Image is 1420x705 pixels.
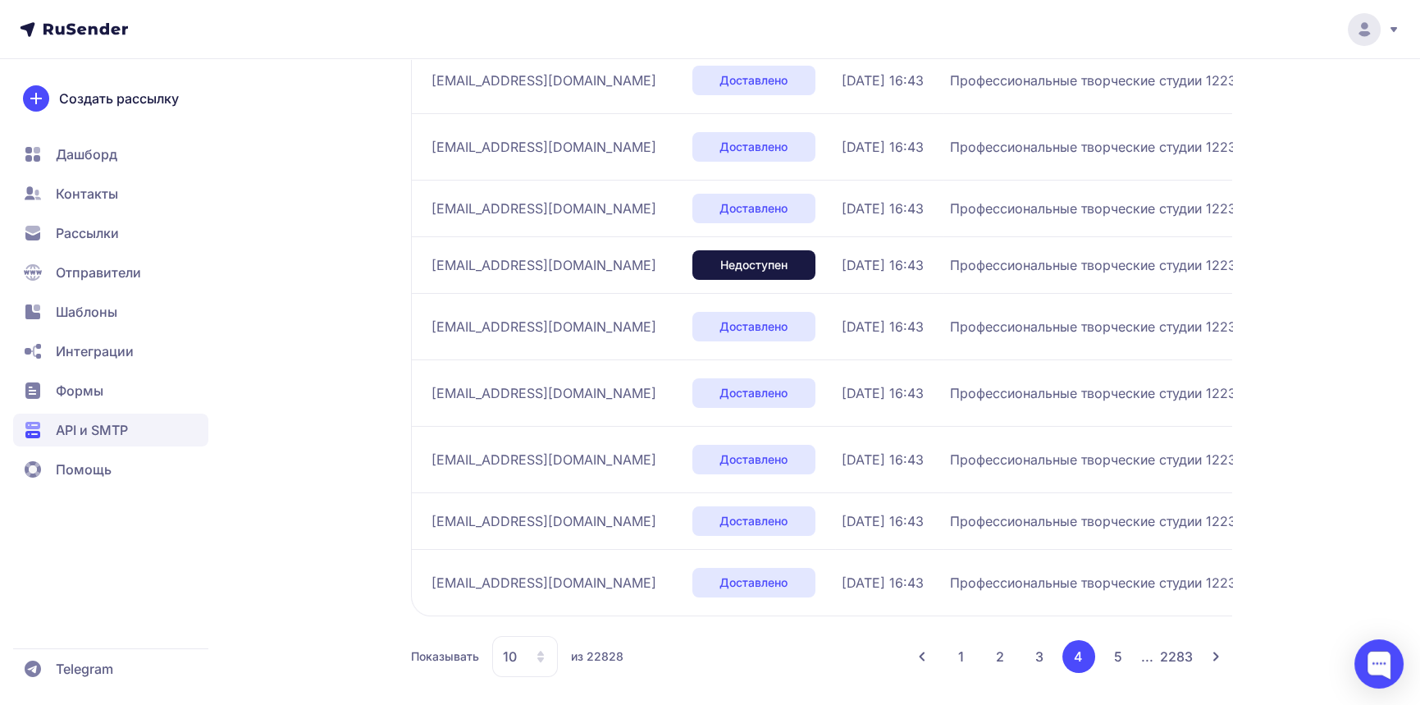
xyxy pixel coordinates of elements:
span: Профессиональные творческие студии 1223 (25/26): [GEOGRAPHIC_DATA] [DATE] [950,450,1360,469]
span: Создать рассылку [59,89,179,108]
span: [DATE] 16:43 [842,255,924,275]
span: [EMAIL_ADDRESS][DOMAIN_NAME] [431,199,656,218]
span: Профессиональные творческие студии 1223 (25/26): [GEOGRAPHIC_DATA] [DATE] [950,137,1360,157]
button: 5 [1102,640,1135,673]
span: Доставлено [719,200,788,217]
span: Профессиональные творческие студии 1223 (25/26): [GEOGRAPHIC_DATA] [DATE] [950,255,1360,275]
button: 3 [1023,640,1056,673]
span: [DATE] 16:43 [842,511,924,531]
span: Дашборд [56,144,117,164]
span: Профессиональные творческие студии 1223 (25/26): [GEOGRAPHIC_DATA] [DATE] [950,573,1360,593]
span: Контакты [56,184,118,204]
span: Шаблоны [56,302,117,322]
span: Telegram [56,659,113,679]
span: Интеграции [56,341,134,361]
span: [EMAIL_ADDRESS][DOMAIN_NAME] [431,383,656,403]
span: [DATE] 16:43 [842,317,924,336]
span: [EMAIL_ADDRESS][DOMAIN_NAME] [431,573,656,593]
span: из 22828 [571,648,623,665]
span: [DATE] 16:43 [842,450,924,469]
span: Профессиональные творческие студии 1223 (25/26): [GEOGRAPHIC_DATA] [DATE] [950,317,1360,336]
span: Доставлено [719,451,788,468]
button: 1 [945,640,977,673]
span: API и SMTP [56,420,128,440]
span: [EMAIL_ADDRESS][DOMAIN_NAME] [431,450,656,469]
span: [EMAIL_ADDRESS][DOMAIN_NAME] [431,511,656,531]
span: Профессиональные творческие студии 1223 (25/26): [GEOGRAPHIC_DATA] [DATE] [950,199,1360,218]
span: [EMAIL_ADDRESS][DOMAIN_NAME] [431,255,656,275]
span: Профессиональные творческие студии 1223 (25/26): [GEOGRAPHIC_DATA] [DATE] [950,511,1360,531]
span: [DATE] 16:43 [842,383,924,403]
span: [DATE] 16:43 [842,573,924,593]
span: [EMAIL_ADDRESS][DOMAIN_NAME] [431,71,656,90]
button: 4 [1062,640,1095,673]
span: Формы [56,381,103,401]
span: ... [1141,648,1153,665]
button: 2283 [1160,640,1193,673]
span: Доставлено [719,385,788,401]
span: Доставлено [719,575,788,591]
span: [EMAIL_ADDRESS][DOMAIN_NAME] [431,317,656,336]
span: Доставлено [719,72,788,89]
span: Показывать [411,648,479,665]
span: Профессиональные творческие студии 1223 (25/26): [GEOGRAPHIC_DATA] [DATE] [950,383,1360,403]
a: Telegram [13,652,208,685]
span: Отправители [56,263,141,282]
span: Доставлено [719,318,788,335]
span: [EMAIL_ADDRESS][DOMAIN_NAME] [431,137,656,157]
span: Помощь [56,460,112,479]
span: [DATE] 16:43 [842,199,924,218]
button: 2 [984,640,1016,673]
span: [DATE] 16:43 [842,137,924,157]
span: Профессиональные творческие студии 1223 (25/26): [GEOGRAPHIC_DATA] [DATE] [950,71,1360,90]
span: [DATE] 16:43 [842,71,924,90]
span: Рассылки [56,223,119,243]
span: Доставлено [719,513,788,529]
span: 10 [503,647,517,666]
span: Доставлено [719,139,788,155]
span: Недоступен [720,257,788,273]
